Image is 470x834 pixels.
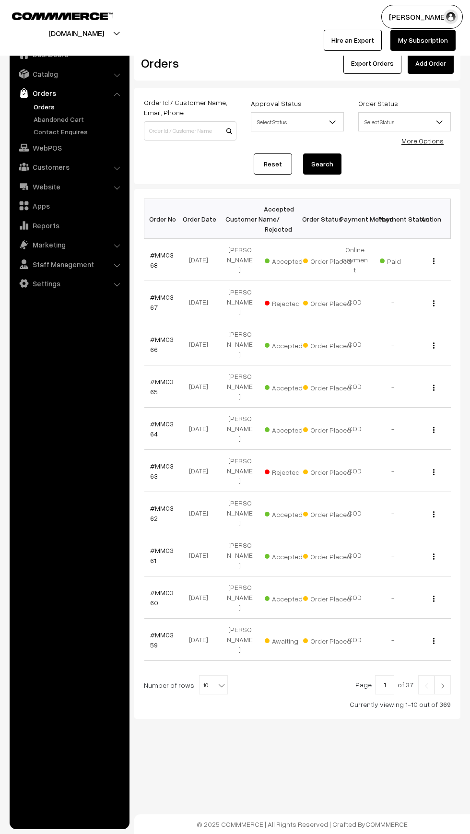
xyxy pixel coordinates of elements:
[12,84,126,102] a: Orders
[265,591,313,604] span: Accepted
[221,281,259,323] td: [PERSON_NAME]
[433,300,435,306] img: Menu
[12,256,126,273] a: Staff Management
[433,342,435,349] img: Menu
[221,365,259,408] td: [PERSON_NAME]
[251,98,302,108] label: Approval Status
[12,12,113,20] img: COMMMERCE
[374,408,412,450] td: -
[444,10,458,24] img: user
[433,385,435,391] img: Menu
[144,97,236,117] label: Order Id / Customer Name, Email, Phone
[12,10,96,21] a: COMMMERCE
[374,281,412,323] td: -
[374,365,412,408] td: -
[336,492,374,534] td: COD
[150,588,174,607] a: #MM0360
[381,5,463,29] button: [PERSON_NAME]…
[221,239,259,281] td: [PERSON_NAME]
[182,239,221,281] td: [DATE]
[422,683,431,689] img: Left
[221,408,259,450] td: [PERSON_NAME]
[199,675,228,694] span: 10
[251,114,343,130] span: Select Status
[358,98,398,108] label: Order Status
[433,427,435,433] img: Menu
[12,275,126,292] a: Settings
[336,619,374,661] td: COD
[12,197,126,214] a: Apps
[150,377,174,396] a: #MM0365
[182,323,221,365] td: [DATE]
[182,408,221,450] td: [DATE]
[303,549,351,562] span: Order Placed
[408,53,454,74] a: Add Order
[12,178,126,195] a: Website
[251,112,343,131] span: Select Status
[144,121,236,141] input: Order Id / Customer Name / Customer Email / Customer Phone
[355,681,372,689] span: Page
[336,534,374,576] td: COD
[31,102,126,112] a: Orders
[324,30,382,51] a: Hire an Expert
[182,450,221,492] td: [DATE]
[12,158,126,176] a: Customers
[374,619,412,661] td: -
[336,281,374,323] td: COD
[221,323,259,365] td: [PERSON_NAME]
[221,576,259,619] td: [PERSON_NAME]
[303,591,351,604] span: Order Placed
[182,534,221,576] td: [DATE]
[374,534,412,576] td: -
[380,254,428,266] span: Paid
[297,199,336,239] th: Order Status
[12,236,126,253] a: Marketing
[303,296,351,308] span: Order Placed
[15,21,138,45] button: [DOMAIN_NAME]
[221,450,259,492] td: [PERSON_NAME]
[259,199,297,239] th: Accepted / Rejected
[182,492,221,534] td: [DATE]
[134,814,470,834] footer: © 2025 COMMMERCE | All Rights Reserved | Crafted By
[336,199,374,239] th: Payment Method
[200,676,227,695] span: 10
[265,465,313,477] span: Rejected
[343,53,401,74] button: Export Orders
[265,507,313,519] span: Accepted
[336,408,374,450] td: COD
[433,638,435,644] img: Menu
[303,507,351,519] span: Order Placed
[303,338,351,351] span: Order Placed
[390,30,456,51] a: My Subscription
[336,239,374,281] td: Online payment
[438,683,447,689] img: Right
[433,553,435,560] img: Menu
[303,423,351,435] span: Order Placed
[401,137,444,145] a: More Options
[303,153,341,175] button: Search
[336,450,374,492] td: COD
[359,114,450,130] span: Select Status
[303,380,351,393] span: Order Placed
[254,153,292,175] a: Reset
[336,323,374,365] td: COD
[182,365,221,408] td: [DATE]
[365,820,408,828] a: COMMMERCE
[398,681,413,689] span: of 37
[433,511,435,517] img: Menu
[358,112,451,131] span: Select Status
[374,492,412,534] td: -
[221,492,259,534] td: [PERSON_NAME]
[150,420,174,438] a: #MM0364
[150,335,174,353] a: #MM0366
[265,296,313,308] span: Rejected
[336,576,374,619] td: COD
[12,139,126,156] a: WebPOS
[303,465,351,477] span: Order Placed
[265,338,313,351] span: Accepted
[265,254,313,266] span: Accepted
[303,254,351,266] span: Order Placed
[265,549,313,562] span: Accepted
[150,546,174,564] a: #MM0361
[182,576,221,619] td: [DATE]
